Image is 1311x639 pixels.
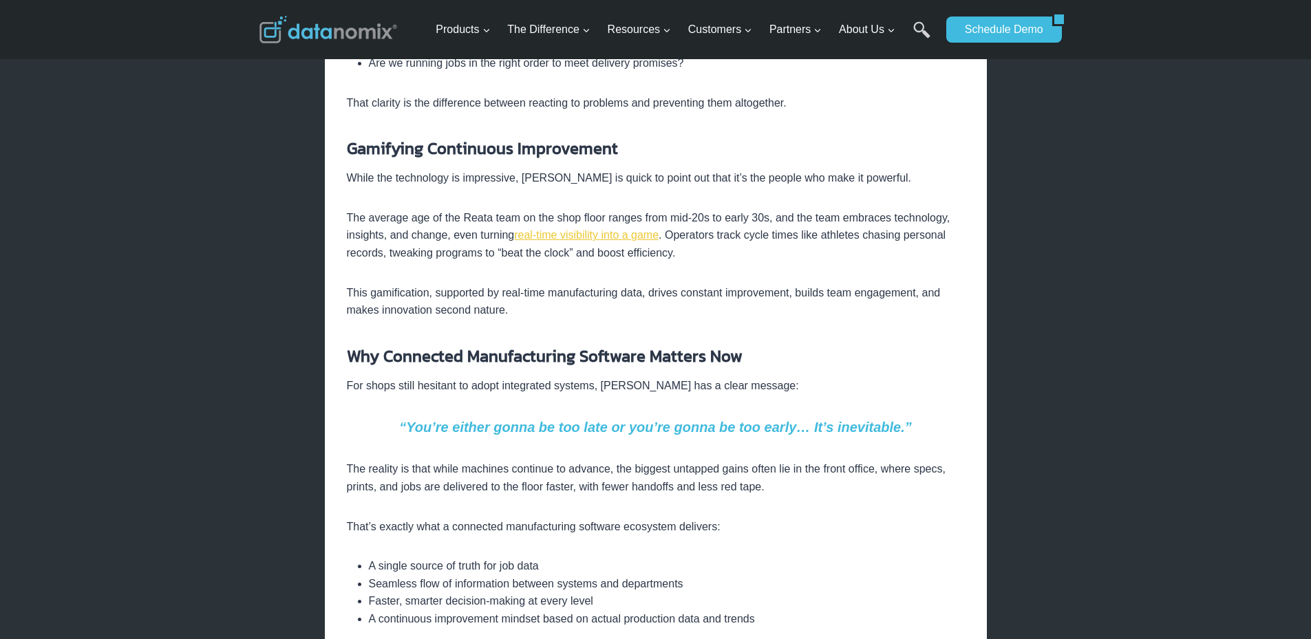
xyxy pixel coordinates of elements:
[347,94,965,112] p: That clarity is the difference between reacting to problems and preventing them altogether.
[514,229,659,241] a: real-time visibility into a game
[347,209,965,262] p: The average age of the Reata team on the shop floor ranges from mid-20s to early 30s, and the tea...
[369,54,965,72] li: Are we running jobs in the right order to meet delivery promises?
[769,21,822,39] span: Partners
[347,169,965,187] p: While the technology is impressive, [PERSON_NAME] is quick to point out that it’s the people who ...
[436,21,490,39] span: Products
[369,575,965,593] li: Seamless flow of information between systems and departments
[259,16,397,43] img: Datanomix
[839,21,895,39] span: About Us
[347,284,965,319] p: This gamification, supported by real-time manufacturing data, drives constant improvement, builds...
[347,136,618,160] strong: Gamifying Continuous Improvement
[369,610,965,628] li: A continuous improvement mindset based on actual production data and trends
[347,377,965,395] p: For shops still hesitant to adopt integrated systems, [PERSON_NAME] has a clear message:
[507,21,590,39] span: The Difference
[946,17,1052,43] a: Schedule Demo
[347,344,743,368] strong: Why Connected Manufacturing Software Matters Now
[347,518,965,536] p: That’s exactly what a connected manufacturing software ecosystem delivers:
[369,557,965,575] li: A single source of truth for job data
[913,21,930,52] a: Search
[688,21,752,39] span: Customers
[399,420,912,435] em: “You’re either gonna be too late or you’re gonna be too early… It’s inevitable.”
[347,460,965,495] p: The reality is that while machines continue to advance, the biggest untapped gains often lie in t...
[608,21,671,39] span: Resources
[369,592,965,610] li: Faster, smarter decision-making at every level
[430,8,939,52] nav: Primary Navigation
